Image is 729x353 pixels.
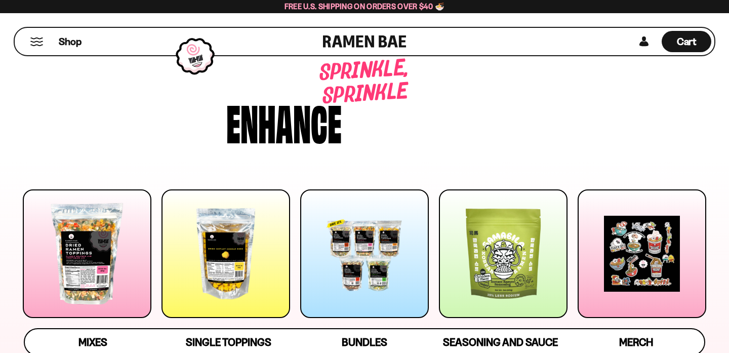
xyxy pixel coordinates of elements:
[59,35,82,49] span: Shop
[443,336,558,348] span: Seasoning and Sauce
[186,336,271,348] span: Single Toppings
[78,336,107,348] span: Mixes
[677,35,697,48] span: Cart
[662,28,711,55] div: Cart
[226,97,342,145] div: Enhance
[30,37,44,46] button: Mobile Menu Trigger
[285,2,445,11] span: Free U.S. Shipping on Orders over $40 🍜
[342,336,387,348] span: Bundles
[619,336,653,348] span: Merch
[59,31,82,52] a: Shop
